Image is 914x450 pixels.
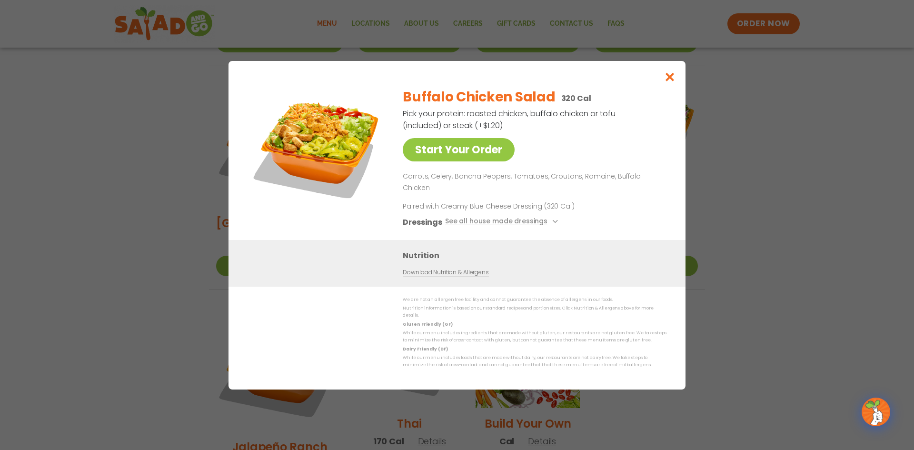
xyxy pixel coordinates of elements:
img: wpChatIcon [863,399,889,425]
p: 320 Cal [561,92,591,104]
p: While our menu includes ingredients that are made without gluten, our restaurants are not gluten ... [403,330,666,344]
h2: Buffalo Chicken Salad [403,87,555,107]
a: Start Your Order [403,138,515,161]
strong: Gluten Friendly (GF) [403,321,452,327]
p: Pick your protein: roasted chicken, buffalo chicken or tofu (included) or steak (+$1.20) [403,108,617,131]
button: Close modal [655,61,685,93]
p: Paired with Creamy Blue Cheese Dressing (320 Cal) [403,201,579,211]
button: See all house made dressings [445,216,561,228]
strong: Dairy Friendly (DF) [403,346,447,351]
h3: Dressings [403,216,442,228]
a: Download Nutrition & Allergens [403,268,488,277]
p: While our menu includes foods that are made without dairy, our restaurants are not dairy free. We... [403,354,666,369]
p: Nutrition information is based on our standard recipes and portion sizes. Click Nutrition & Aller... [403,305,666,320]
img: Featured product photo for Buffalo Chicken Salad [250,80,383,213]
p: Carrots, Celery, Banana Peppers, Tomatoes, Croutons, Romaine, Buffalo Chicken [403,171,663,194]
h3: Nutrition [403,249,671,261]
p: We are not an allergen free facility and cannot guarantee the absence of allergens in our foods. [403,296,666,303]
